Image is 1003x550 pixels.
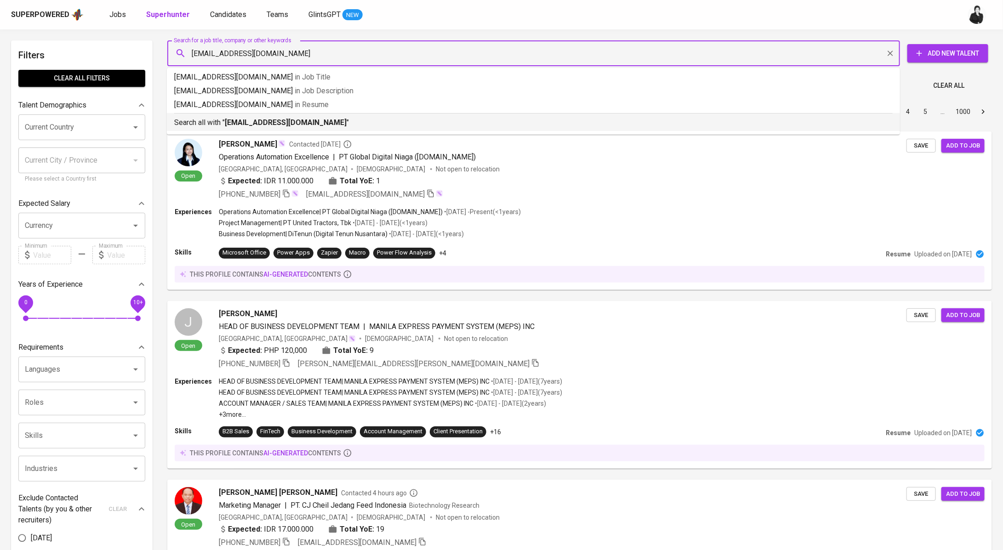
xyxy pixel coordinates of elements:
[953,104,973,119] button: Go to page 1000
[228,176,262,187] b: Expected:
[906,139,936,153] button: Save
[190,448,341,458] p: this profile contains contents
[365,334,435,343] span: [DEMOGRAPHIC_DATA]
[267,10,288,19] span: Teams
[321,249,338,257] div: Zapier
[941,487,985,501] button: Add to job
[343,140,352,149] svg: By Batam recruiter
[340,524,374,535] b: Total YoE:
[11,10,69,20] div: Superpowered
[298,359,530,368] span: [PERSON_NAME][EMAIL_ADDRESS][PERSON_NAME][DOMAIN_NAME]
[219,308,277,319] span: [PERSON_NAME]
[339,153,476,161] span: PT Global Digital Niaga ([DOMAIN_NAME])
[219,322,359,331] span: HEAD OF BUSINESS DEVELOPMENT TEAM
[436,190,443,197] img: magic_wand.svg
[175,426,219,436] p: Skills
[351,218,427,227] p: • [DATE] - [DATE] ( <1 years )
[18,100,86,111] p: Talent Demographics
[357,513,427,522] span: [DEMOGRAPHIC_DATA]
[941,308,985,323] button: Add to job
[349,249,366,257] div: Macro
[490,377,562,386] p: • [DATE] - [DATE] ( 7 years )
[443,207,521,216] p: • [DATE] - Present ( <1 years )
[436,164,500,174] p: Not open to relocation
[109,10,126,19] span: Jobs
[228,345,262,356] b: Expected:
[107,246,145,264] input: Value
[219,153,329,161] span: Operations Automation Excellence
[129,121,142,134] button: Open
[263,449,308,457] span: AI-generated
[490,388,562,397] p: • [DATE] - [DATE] ( 7 years )
[941,139,985,153] button: Add to job
[219,513,348,522] div: [GEOGRAPHIC_DATA], [GEOGRAPHIC_DATA]
[219,334,356,343] div: [GEOGRAPHIC_DATA], [GEOGRAPHIC_DATA]
[929,77,968,94] button: Clear All
[886,428,911,437] p: Resume
[146,10,190,19] b: Superhunter
[333,152,335,163] span: |
[26,73,138,84] span: Clear All filters
[946,310,980,321] span: Add to job
[946,489,980,499] span: Add to job
[341,488,418,498] span: Contacted 4 hours ago
[409,502,479,509] span: Biotechnology Research
[219,359,280,368] span: [PHONE_NUMBER]
[968,6,986,24] img: medwi@glints.com
[219,501,281,510] span: Marketing Manager
[18,275,145,294] div: Years of Experience
[219,410,562,419] p: +3 more ...
[915,48,981,59] span: Add New Talent
[109,9,128,21] a: Jobs
[129,462,142,475] button: Open
[900,104,915,119] button: Go to page 4
[219,538,280,547] span: [PHONE_NUMBER]
[348,335,356,342] img: magic_wand.svg
[911,489,931,499] span: Save
[364,427,422,436] div: Account Management
[167,301,992,469] a: JOpen[PERSON_NAME]HEAD OF BUSINESS DEVELOPMENT TEAM|MANILA EXPRESS PAYMENT SYSTEM (MEPS) INC[GEOG...
[219,345,307,356] div: PHP 120,000
[263,271,308,278] span: AI-generated
[829,104,992,119] nav: pagination navigation
[914,249,972,259] p: Uploaded on [DATE]
[225,118,347,127] b: [EMAIL_ADDRESS][DOMAIN_NAME]
[219,399,473,408] p: ACCOUNT MANAGER / SALES TEAM | MANILA EXPRESS PAYMENT SYSTEM (MEPS) INC
[388,229,464,238] p: • [DATE] - [DATE] ( <1 years )
[219,524,313,535] div: IDR 17.000.000
[178,172,199,180] span: Open
[911,141,931,151] span: Save
[289,140,352,149] span: Contacted [DATE]
[907,44,988,62] button: Add New Talent
[71,8,84,22] img: app logo
[911,310,931,321] span: Save
[886,249,911,259] p: Resume
[439,249,446,258] p: +4
[228,524,262,535] b: Expected:
[175,308,202,336] div: J
[490,427,501,437] p: +16
[190,270,341,279] p: this profile contains contents
[174,117,893,128] p: Search all with " "
[295,100,329,109] span: in Resume
[357,164,427,174] span: [DEMOGRAPHIC_DATA]
[219,487,337,498] span: [PERSON_NAME] [PERSON_NAME]
[436,513,500,522] p: Not open to relocation
[295,86,353,95] span: in Job Description
[175,139,202,166] img: 81058faccd849857c829148aa2ee2397.png
[298,538,416,547] span: [EMAIL_ADDRESS][DOMAIN_NAME]
[219,377,490,386] p: HEAD OF BUSINESS DEVELOPMENT TEAM | MANILA EXPRESS PAYMENT SYSTEM (MEPS) INC
[906,308,936,323] button: Save
[210,10,246,19] span: Candidates
[222,249,266,257] div: Microsoft Office
[174,72,893,83] p: [EMAIL_ADDRESS][DOMAIN_NAME]
[174,99,893,110] p: [EMAIL_ADDRESS][DOMAIN_NAME]
[18,493,145,526] div: Exclude Contacted Talents (by you & other recruiters)clear
[25,175,139,184] p: Please select a Country first
[11,8,84,22] a: Superpoweredapp logo
[33,246,71,264] input: Value
[376,524,384,535] span: 19
[18,194,145,213] div: Expected Salary
[295,73,331,81] span: in Job Title
[174,85,893,96] p: [EMAIL_ADDRESS][DOMAIN_NAME]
